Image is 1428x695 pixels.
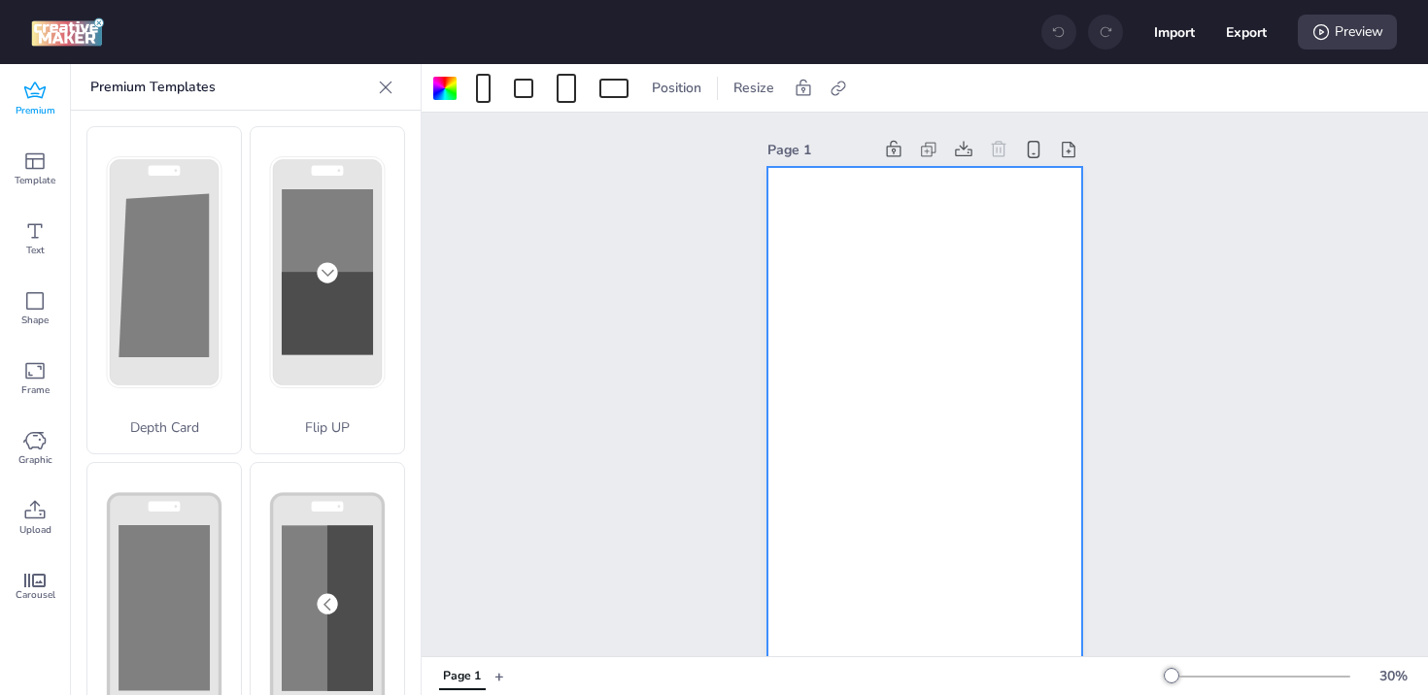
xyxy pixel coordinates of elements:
[1154,12,1195,52] button: Import
[90,64,370,111] p: Premium Templates
[87,417,241,438] p: Depth Card
[1298,15,1397,50] div: Preview
[1370,666,1416,686] div: 30 %
[1226,12,1267,52] button: Export
[429,659,494,693] div: Tabs
[31,17,104,47] img: logo Creative Maker
[21,313,49,328] span: Shape
[16,587,55,603] span: Carousel
[16,103,55,118] span: Premium
[767,140,872,160] div: Page 1
[730,78,778,98] span: Resize
[494,659,504,693] button: +
[19,522,51,538] span: Upload
[21,382,50,398] span: Frame
[26,243,45,258] span: Text
[15,173,55,188] span: Template
[251,417,404,438] p: Flip UP
[18,452,52,468] span: Graphic
[443,668,481,685] div: Page 1
[648,78,705,98] span: Position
